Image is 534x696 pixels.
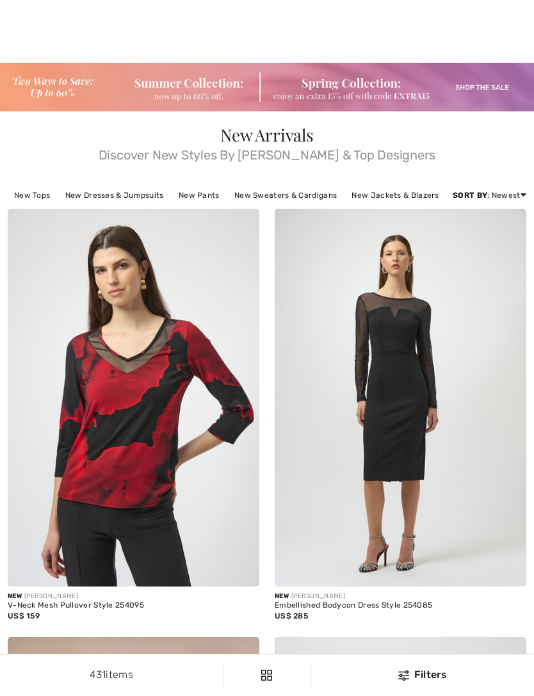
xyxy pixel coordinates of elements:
div: Embellished Bodycon Dress Style 254085 [275,601,526,610]
img: Filters [261,670,272,681]
span: New [275,592,289,600]
span: US$ 159 [8,611,40,620]
a: New Tops [8,187,56,204]
span: US$ 285 [275,611,308,620]
a: New Dresses & Jumpsuits [59,187,170,204]
img: Filters [398,670,409,681]
a: New Jackets & Blazers [345,187,445,204]
span: Discover New Styles By [PERSON_NAME] & Top Designers [8,143,526,161]
div: V-Neck Mesh Pullover Style 254095 [8,601,259,610]
iframe: Opens a widget where you can find more information [451,658,521,690]
span: 431 [90,668,106,681]
a: New Pants [172,187,226,204]
div: [PERSON_NAME] [8,592,259,601]
a: New Sweaters & Cardigans [228,187,343,204]
div: Filters [319,667,526,683]
img: Embellished Bodycon Dress Style 254085. Black [275,209,526,587]
div: : Newest [453,190,526,201]
div: [PERSON_NAME] [275,592,526,601]
img: V-Neck Mesh Pullover Style 254095. Black/red [8,209,259,587]
strong: Sort By [453,191,487,200]
span: New [8,592,22,600]
span: New Arrivals [220,124,313,146]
